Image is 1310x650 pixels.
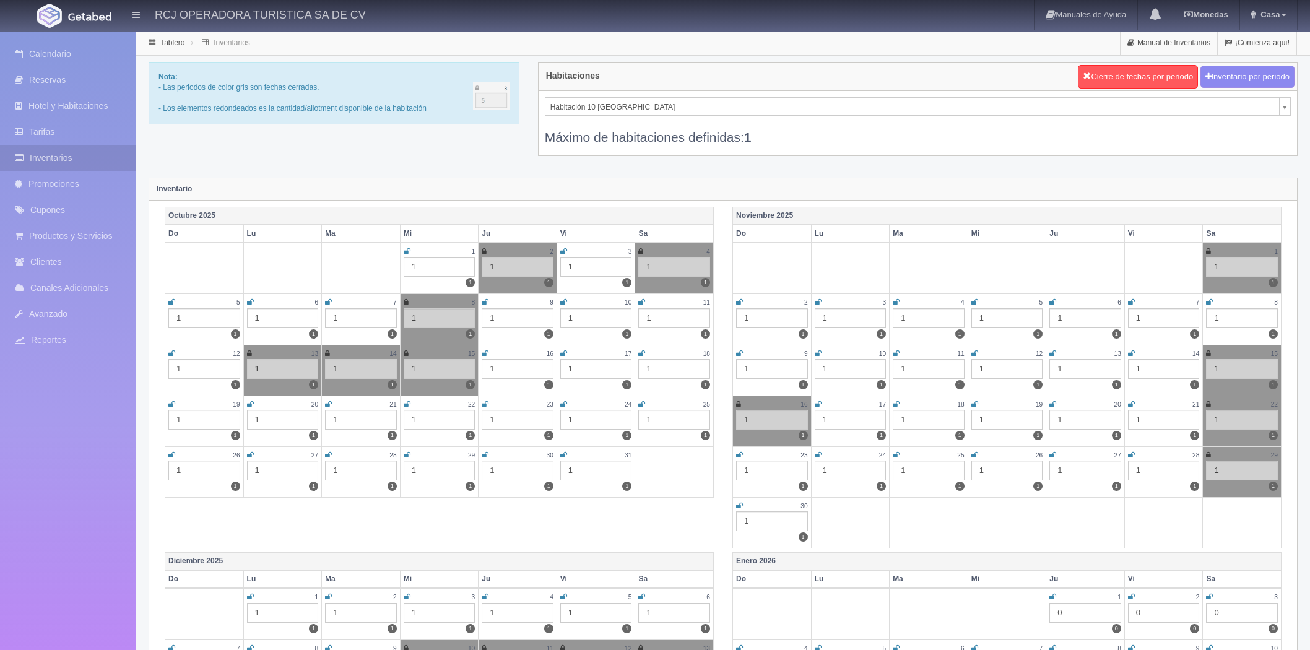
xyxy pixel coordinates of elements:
[389,401,396,408] small: 21
[545,116,1291,146] div: Máximo de habitaciones definidas:
[404,410,475,430] div: 1
[706,248,710,255] small: 4
[703,350,710,357] small: 18
[1049,410,1121,430] div: 1
[625,299,631,306] small: 10
[466,278,475,287] label: 1
[1049,603,1121,623] div: 0
[733,570,812,588] th: Do
[560,308,632,328] div: 1
[544,482,553,491] label: 1
[314,299,318,306] small: 6
[400,570,479,588] th: Mi
[1203,225,1282,243] th: Sa
[1033,329,1043,339] label: 1
[733,553,1282,571] th: Enero 2026
[168,359,240,379] div: 1
[736,511,808,531] div: 1
[1269,380,1278,389] label: 1
[1192,350,1199,357] small: 14
[638,410,710,430] div: 1
[703,401,710,408] small: 25
[482,257,553,277] div: 1
[231,431,240,440] label: 1
[1112,431,1121,440] label: 1
[1124,570,1203,588] th: Vi
[971,461,1043,480] div: 1
[400,225,479,243] th: Mi
[472,248,475,255] small: 1
[955,482,965,491] label: 1
[1269,329,1278,339] label: 1
[1269,482,1278,491] label: 1
[628,248,632,255] small: 3
[482,359,553,379] div: 1
[1112,482,1121,491] label: 1
[968,225,1046,243] th: Mi
[622,380,631,389] label: 1
[1196,594,1200,600] small: 2
[560,461,632,480] div: 1
[479,570,557,588] th: Ju
[1033,380,1043,389] label: 1
[243,570,322,588] th: Lu
[466,431,475,440] label: 1
[544,624,553,633] label: 1
[468,452,475,459] small: 29
[404,308,475,328] div: 1
[1049,308,1121,328] div: 1
[165,207,714,225] th: Octubre 2025
[638,603,710,623] div: 1
[544,329,553,339] label: 1
[231,380,240,389] label: 1
[635,570,714,588] th: Sa
[466,482,475,491] label: 1
[231,329,240,339] label: 1
[482,603,553,623] div: 1
[247,603,319,623] div: 1
[1206,410,1278,430] div: 1
[1190,624,1199,633] label: 0
[168,308,240,328] div: 1
[971,308,1043,328] div: 1
[325,410,397,430] div: 1
[1218,31,1296,55] a: ¡Comienza aquí!
[877,329,886,339] label: 1
[1190,431,1199,440] label: 1
[247,308,319,328] div: 1
[309,624,318,633] label: 1
[1046,225,1125,243] th: Ju
[544,380,553,389] label: 1
[971,359,1043,379] div: 1
[1274,248,1278,255] small: 1
[1128,461,1200,480] div: 1
[325,308,397,328] div: 1
[955,380,965,389] label: 1
[472,299,475,306] small: 8
[1036,401,1043,408] small: 19
[404,461,475,480] div: 1
[1128,603,1200,623] div: 0
[550,98,1274,116] span: Habitación 10 [GEOGRAPHIC_DATA]
[157,184,192,193] strong: Inventario
[389,452,396,459] small: 28
[701,380,710,389] label: 1
[149,62,519,124] div: - Las periodos de color gris son fechas cerradas. - Los elementos redondeados es la cantidad/allo...
[955,431,965,440] label: 1
[309,329,318,339] label: 1
[309,482,318,491] label: 1
[214,38,250,47] a: Inventarios
[544,278,553,287] label: 1
[165,225,244,243] th: Do
[877,431,886,440] label: 1
[482,410,553,430] div: 1
[393,594,397,600] small: 2
[622,329,631,339] label: 1
[546,71,600,80] h4: Habitaciones
[247,359,319,379] div: 1
[233,350,240,357] small: 12
[893,461,965,480] div: 1
[1203,570,1282,588] th: Sa
[560,359,632,379] div: 1
[799,329,808,339] label: 1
